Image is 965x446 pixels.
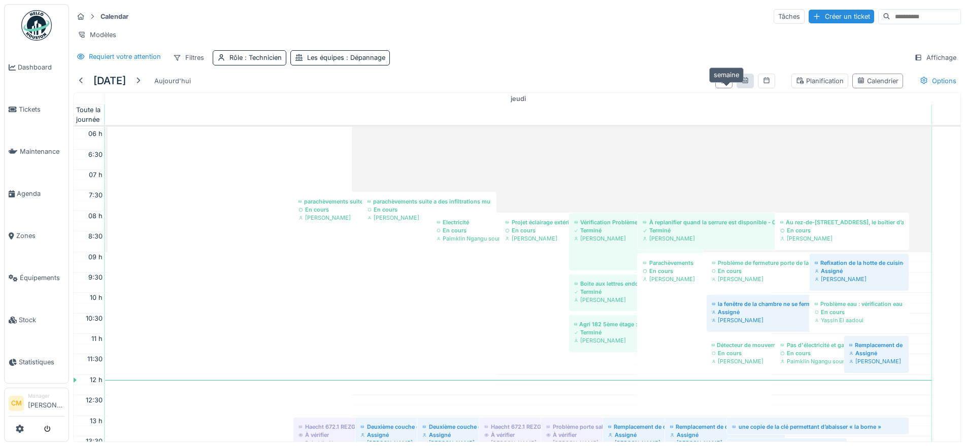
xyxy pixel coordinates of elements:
div: Les équipes [307,53,385,62]
span: Statistiques [19,357,64,367]
div: Haecht 672.1 REZG-REGIE [484,423,594,431]
div: [PERSON_NAME] [298,214,422,222]
div: Assigné [712,308,904,316]
span: : Dépannage [344,54,385,61]
div: En cours [298,205,422,214]
div: Rôle [229,53,282,62]
a: Zones [5,215,69,257]
div: Electricité [437,219,559,227]
div: En cours [368,205,491,214]
div: 12:30 [84,395,105,405]
div: Assigné [732,431,904,439]
div: Assigné [849,349,904,357]
div: Pas d'électricité et gaz dans l'appartement [780,341,904,349]
div: Deuxième couche de l'enduit [422,423,532,431]
div: Filtres [169,50,209,65]
div: 13:30 [84,436,105,446]
div: Problème porte salon [546,423,656,431]
div: 11:30 [85,354,105,364]
div: [PERSON_NAME] [574,336,697,345]
div: [PERSON_NAME] [712,357,835,365]
a: Agenda [5,173,69,215]
div: Refixation de la hotte de cuisine qui est tombée (voir photo) [815,259,904,267]
div: Planification [796,76,844,86]
div: 9:30 [86,272,105,282]
div: 07 h [87,170,105,180]
div: À replanifier quand la serrure est disponible - 0478/68.95.76 - Monsieur [PERSON_NAME] [643,218,904,226]
div: Au rez-de-[STREET_ADDRESS], le boîtier d’actionnement de l’exutoire fumée a été arraché (voir pho... [780,218,904,226]
div: [PERSON_NAME] [574,234,697,243]
a: Stock [5,299,69,341]
div: 08 h [86,211,105,221]
a: jeudi [509,93,528,105]
div: [PERSON_NAME] [712,316,904,324]
div: Détecteur de mouvement au 98 Evenepoel hors service [712,341,835,349]
div: 10 h [88,293,105,302]
a: Maintenance [5,130,69,173]
div: semaine [709,67,744,82]
div: En cours [505,226,628,234]
div: Manager [28,392,64,400]
a: Dashboard [5,46,69,88]
a: Équipements [5,257,69,299]
div: En cours [780,349,904,357]
div: Remplacement de détecteur de fumé à l'entrée de l'appartement [670,423,780,431]
div: [PERSON_NAME] [815,275,904,283]
div: la fenêtre de la chambre ne se ferme pas bien [712,300,904,308]
div: Assigné [608,431,718,439]
div: Assigné [422,431,532,439]
div: parachèvements suite a des infiltrations mur exterieur [298,197,422,205]
div: À vérifier [298,431,408,439]
span: : Technicien [243,54,282,61]
div: Terminé [643,226,904,234]
div: Problème de fermeture porte de la terrasse [712,259,904,267]
div: 6:30 [86,150,105,159]
div: Haecht 672.1 REZG-REGIE [298,423,408,431]
div: Assigné [815,267,904,275]
div: une copie de la clé permettant d’abaisser « la borne » [732,423,904,431]
img: Badge_color-CXgf-gQk.svg [21,10,52,41]
li: [PERSON_NAME] [28,392,64,414]
span: Dashboard [18,62,64,72]
div: En cours [815,308,903,317]
div: Modèles [73,27,121,42]
div: Paimklin Ngangu sound [780,357,904,365]
div: Boite aux lettres endommager [574,280,697,288]
div: En cours [712,349,835,357]
span: Tickets [19,105,64,114]
div: Remplacement de détecteur de fumé à l'entrée de l'appartement [608,423,718,431]
div: En cours [780,226,904,234]
div: Remplacement de la gâche électrique [849,341,904,349]
div: [PERSON_NAME] [643,276,766,284]
div: En cours [437,227,559,235]
div: Affichage [910,50,961,65]
div: [PERSON_NAME] [368,214,491,222]
div: parachèvements suite a des infiltrations mur exterieur [368,197,491,205]
div: Parachèvements [643,259,766,267]
a: Statistiques [5,341,69,383]
div: À vérifier [546,431,656,439]
a: Tickets [5,88,69,130]
div: 8:30 [86,231,105,241]
div: Problème eau : vérification eau chaude [815,300,903,308]
div: 09 h [86,252,105,262]
span: Agenda [17,189,64,198]
div: 10:30 [84,314,105,323]
span: Zones [16,231,64,241]
div: Calendrier [857,76,899,86]
div: Yassin El aadoui [815,317,903,325]
div: Agri 182 5ème étage : Sécuriser le trou dans la cage d'escalier (voir photos) [574,320,697,328]
span: Équipements [20,273,64,283]
div: 11 h [89,334,105,344]
div: [PERSON_NAME] [780,234,904,243]
div: Requiert votre attention [89,52,161,61]
div: Créer un ticket [809,10,874,23]
div: En cours [643,267,766,276]
div: Aujourd'hui [150,74,195,88]
div: [PERSON_NAME] [712,275,904,283]
div: [PERSON_NAME] [505,234,628,243]
div: En cours [712,267,904,275]
div: Terminé [574,288,697,296]
div: Paimklin Ngangu sound [437,235,559,243]
div: Projet éclairage extérieur communs [505,218,628,226]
